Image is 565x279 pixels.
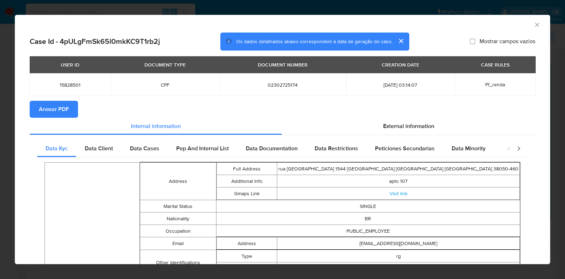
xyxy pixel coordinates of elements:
[30,101,78,118] button: Anexar PDF
[15,15,550,264] div: closure-recommendation-modal
[176,144,229,152] span: Pep And Internal List
[534,21,540,28] button: Fechar a janela
[30,37,160,46] h2: Case Id - 4pULgFmSk65l0mkKC9T1rb2j
[38,82,102,88] span: 15828501
[383,122,434,130] span: External information
[140,250,216,275] td: Other Identifications
[140,200,216,213] td: Marital Status
[119,82,211,88] span: CPF
[254,59,312,71] div: DOCUMENT NUMBER
[46,144,68,152] span: Data Kyc
[277,237,520,250] td: [EMAIL_ADDRESS][DOMAIN_NAME]
[315,144,358,152] span: Data Restrictions
[140,237,216,250] td: Email
[485,81,505,88] span: Pf_renda
[140,213,216,225] td: Nationality
[236,38,392,45] span: Os dados detalhados abaixo correspondem à data de geração do caso.
[470,39,475,44] input: Mostrar campos vazios
[131,122,181,130] span: Internal information
[277,262,520,275] td: 2586741
[56,59,84,71] div: USER ID
[216,225,520,237] td: PUBLIC_EMPLOYEE
[246,144,298,152] span: Data Documentation
[375,144,435,152] span: Peticiones Secundarias
[39,101,69,117] span: Anexar PDF
[216,213,520,225] td: BR
[277,163,520,175] td: rua [GEOGRAPHIC_DATA] 1544 [GEOGRAPHIC_DATA] [GEOGRAPHIC_DATA] [GEOGRAPHIC_DATA] 38050-460
[216,250,277,262] td: Type
[216,237,277,250] td: Address
[228,82,338,88] span: 02302725174
[85,144,113,152] span: Data Client
[477,59,514,71] div: CASE RULES
[140,59,190,71] div: DOCUMENT TYPE
[140,163,216,200] td: Address
[389,190,408,197] a: Visit link
[30,118,535,135] div: Detailed info
[277,250,520,262] td: rg
[37,140,500,157] div: Detailed internal info
[216,262,277,275] td: Number
[392,33,409,50] button: cerrar
[216,187,277,200] td: Gmaps Link
[377,59,423,71] div: CREATION DATE
[140,225,216,237] td: Occupation
[452,144,486,152] span: Data Minority
[216,163,277,175] td: Full Address
[216,175,277,187] td: Additional Info
[216,200,520,213] td: SINGLE
[355,82,446,88] span: [DATE] 03:14:07
[480,38,535,45] span: Mostrar campos vazios
[130,144,159,152] span: Data Cases
[277,175,520,187] td: apto 107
